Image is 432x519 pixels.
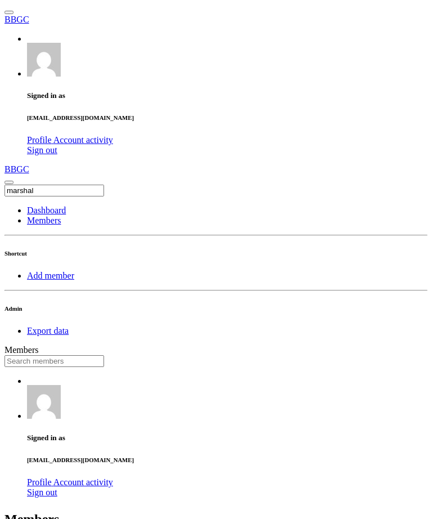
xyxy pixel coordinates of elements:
input: Search members [4,355,104,367]
a: Sign out [27,487,57,497]
a: Profile [27,477,53,487]
h6: Admin [4,305,427,312]
a: Sign out [27,145,57,155]
button: Toggle sidenav [4,181,13,184]
span: Profile [27,477,52,487]
a: Profile [27,135,53,145]
a: Account activity [53,477,113,487]
input: Search [4,185,104,196]
div: Members [4,345,427,355]
h6: [EMAIL_ADDRESS][DOMAIN_NAME] [27,114,427,121]
h5: Signed in as [27,91,427,100]
a: BBGC [4,15,427,25]
button: Toggle navigation [4,11,13,14]
a: Add member [27,271,74,280]
a: Dashboard [27,205,66,215]
span: Profile [27,135,52,145]
h5: Signed in as [27,433,427,442]
a: BBGC [4,164,427,175]
a: Account activity [53,135,113,145]
h6: [EMAIL_ADDRESS][DOMAIN_NAME] [27,457,427,463]
a: Export data [27,326,69,335]
a: Members [27,216,61,225]
h6: Shortcut [4,250,427,257]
